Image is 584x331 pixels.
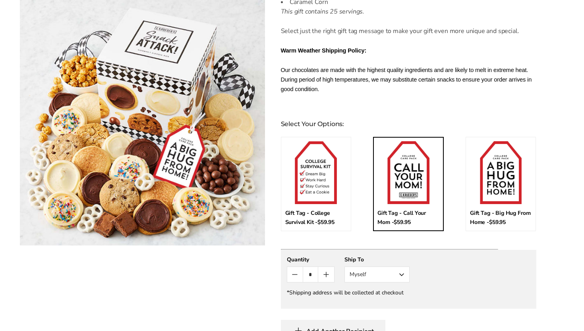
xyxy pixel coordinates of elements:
gfm-form: New recipient [281,250,536,309]
div: *Shipping address will be collected at checkout [287,289,530,296]
button: Myself [344,267,410,282]
button: Count minus [287,267,303,282]
em: This gift contains 25 servings. [281,7,365,16]
button: Count plus [318,267,334,282]
div: Ship To [344,256,410,263]
p: Select just the right gift tag message to make your gift even more unique and special. [281,26,536,36]
img: Gift Tag - College Survival Kit [295,141,337,204]
div: Select Your Options: [281,119,536,129]
input: Quantity [303,267,318,282]
span: Our chocolates are made with the highest quality ingredients and are likely to melt in extreme he... [281,67,532,92]
img: Gift Tag - Big Hug From Home [480,141,522,204]
div: Quantity [287,256,335,263]
span: Warm Weather Shipping Policy: [281,47,367,54]
img: Gift Tag - Call Your Mom [387,141,429,204]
